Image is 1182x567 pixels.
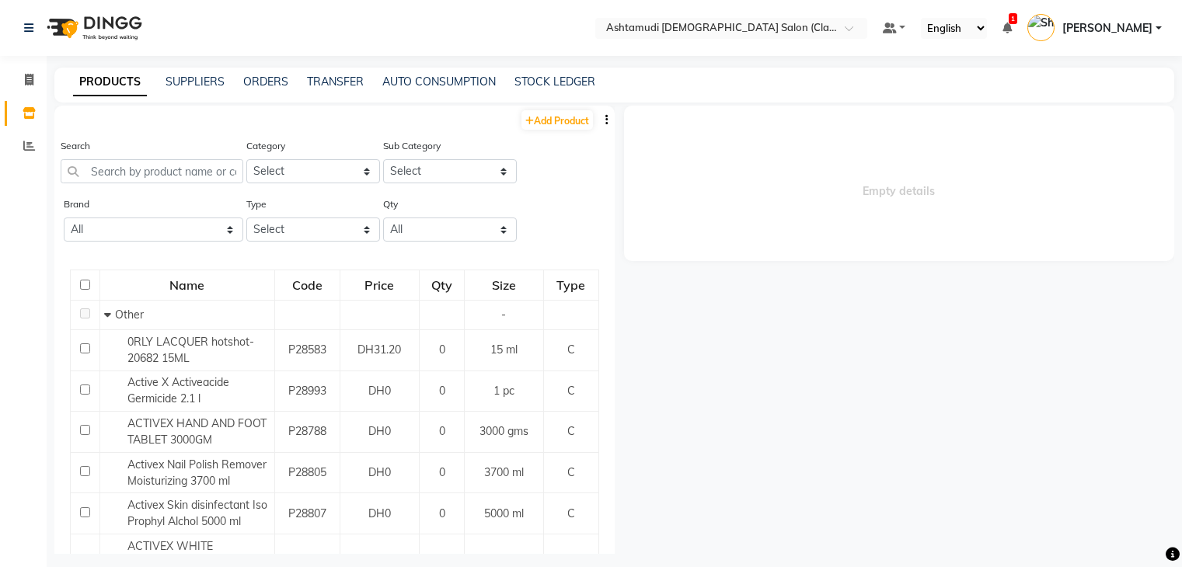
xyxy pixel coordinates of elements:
[479,424,528,438] span: 3000 gms
[545,271,598,299] div: Type
[383,139,441,153] label: Sub Category
[1117,505,1166,551] iframe: chat widget
[1009,13,1017,24] span: 1
[127,416,267,447] span: ACTIVEX HAND AND FOOT TABLET 3000GM
[514,75,595,89] a: STOCK LEDGER
[368,384,391,398] span: DH0
[288,343,326,357] span: P28583
[439,465,445,479] span: 0
[357,343,401,357] span: DH31.20
[439,343,445,357] span: 0
[420,271,463,299] div: Qty
[243,75,288,89] a: ORDERS
[288,424,326,438] span: P28788
[127,457,267,488] span: Activex Nail Polish Remover Moisturizing 3700 ml
[61,139,90,153] label: Search
[521,110,593,130] a: Add Product
[439,384,445,398] span: 0
[567,465,575,479] span: C
[64,197,89,211] label: Brand
[368,506,391,520] span: DH0
[490,343,518,357] span: 15 ml
[246,139,285,153] label: Category
[368,424,391,438] span: DH0
[439,424,445,438] span: 0
[368,465,391,479] span: DH0
[382,75,496,89] a: AUTO CONSUMPTION
[567,424,575,438] span: C
[127,498,267,528] span: Activex Skin disinfectant Iso Prophyl Alchol 5000 ml
[307,75,364,89] a: TRANSFER
[341,271,419,299] div: Price
[166,75,225,89] a: SUPPLIERS
[465,271,542,299] div: Size
[1002,21,1012,35] a: 1
[383,197,398,211] label: Qty
[288,506,326,520] span: P28807
[115,308,144,322] span: Other
[484,465,524,479] span: 3700 ml
[484,506,524,520] span: 5000 ml
[276,271,339,299] div: Code
[567,384,575,398] span: C
[439,506,445,520] span: 0
[567,506,575,520] span: C
[61,159,243,183] input: Search by product name or code
[1027,14,1055,41] img: Shilpa Anil
[127,375,229,405] span: Active X Activeacide Germicide 2.1 l
[40,6,146,50] img: logo
[567,343,575,357] span: C
[493,384,514,398] span: 1 pc
[127,335,254,365] span: 0RLY LACQUER hotshot- 20682 15ML
[246,197,267,211] label: Type
[1062,20,1152,37] span: [PERSON_NAME]
[501,308,506,322] span: -
[288,465,326,479] span: P28805
[101,271,274,299] div: Name
[288,384,326,398] span: P28993
[624,106,1175,261] span: Empty details
[104,308,115,322] span: Collapse Row
[73,68,147,96] a: PRODUCTS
